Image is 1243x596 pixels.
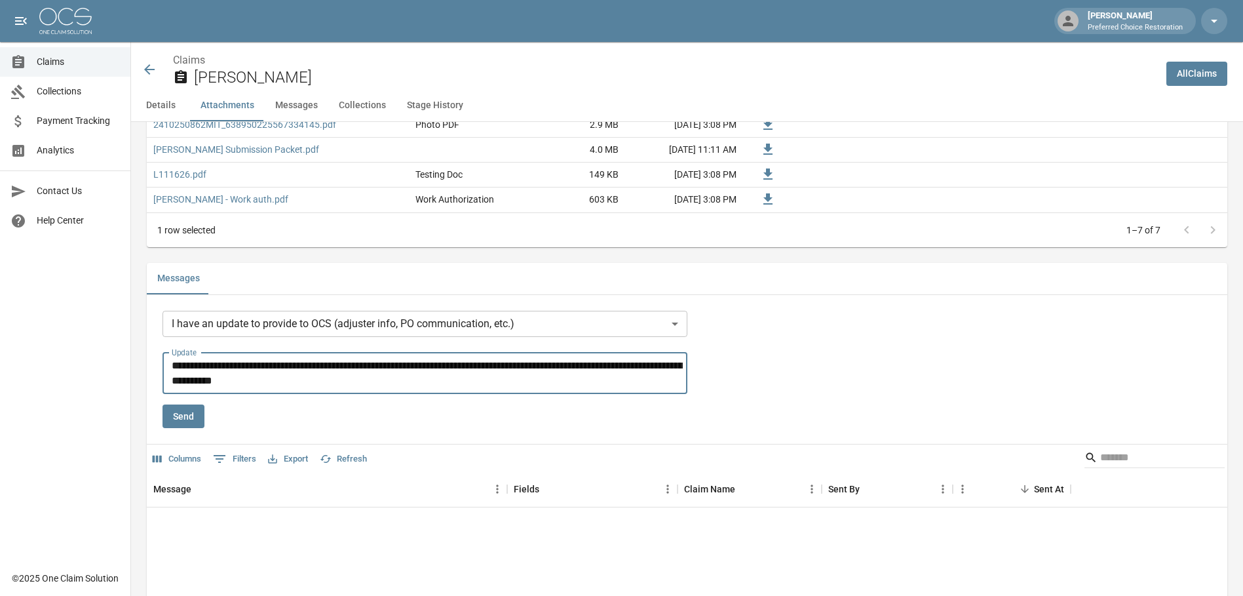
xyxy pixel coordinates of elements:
span: Contact Us [37,184,120,198]
div: anchor tabs [131,90,1243,121]
div: 2.9 MB [527,113,625,138]
div: 603 KB [527,188,625,212]
img: ocs-logo-white-transparent.png [39,8,92,34]
div: 4.0 MB [527,138,625,163]
div: Sent By [828,471,860,507]
div: © 2025 One Claim Solution [12,572,119,585]
div: [DATE] 3:08 PM [625,163,743,188]
a: Claims [173,54,205,66]
span: Collections [37,85,120,98]
button: Sort [191,480,210,498]
span: Analytics [37,144,120,157]
div: Fields [514,471,539,507]
div: Work Authorization [415,193,494,206]
button: Menu [933,479,953,499]
div: [DATE] 11:11 AM [625,138,743,163]
button: Menu [953,479,972,499]
button: Select columns [149,449,204,469]
button: Details [131,90,190,121]
label: Update [172,347,197,358]
div: 1 row selected [157,224,216,237]
div: Claim Name [678,471,822,507]
h2: [PERSON_NAME] [194,68,1156,87]
div: Sent At [953,471,1071,507]
button: Refresh [316,449,370,469]
p: 1–7 of 7 [1126,224,1160,237]
button: Sort [539,480,558,498]
a: AllClaims [1166,62,1227,86]
div: [PERSON_NAME] [1082,9,1188,33]
button: Send [163,405,204,429]
button: Show filters [210,448,259,469]
a: L111626.pdf [153,168,206,181]
nav: breadcrumb [173,52,1156,68]
button: Sort [860,480,878,498]
button: Attachments [190,90,265,121]
div: Testing Doc [415,168,463,181]
div: [DATE] 3:08 PM [625,113,743,138]
button: Menu [488,479,507,499]
div: Photo PDF [415,118,459,131]
p: Preferred Choice Restoration [1088,22,1183,33]
div: related-list tabs [147,263,1227,294]
a: [PERSON_NAME] Submission Packet.pdf [153,143,319,156]
button: Menu [802,479,822,499]
a: [PERSON_NAME] - Work auth.pdf [153,193,288,206]
div: Search [1084,447,1225,471]
button: Export [265,449,311,469]
button: Sort [735,480,754,498]
div: I have an update to provide to OCS (adjuster info, PO communication, etc.) [163,311,687,337]
button: Stage History [396,90,474,121]
span: Payment Tracking [37,114,120,128]
div: Message [147,471,507,507]
a: 2410250862MIT_638950225567334145.pdf [153,118,336,131]
button: Collections [328,90,396,121]
button: Messages [147,263,210,294]
div: [DATE] 3:08 PM [625,188,743,212]
span: Help Center [37,214,120,228]
div: Sent By [822,471,953,507]
button: Messages [265,90,328,121]
button: Sort [1016,480,1034,498]
div: Claim Name [684,471,735,507]
span: Claims [37,55,120,69]
div: Message [153,471,191,507]
div: Fields [507,471,678,507]
div: 149 KB [527,163,625,188]
div: Sent At [1034,471,1064,507]
button: Menu [658,479,678,499]
button: open drawer [8,8,34,34]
